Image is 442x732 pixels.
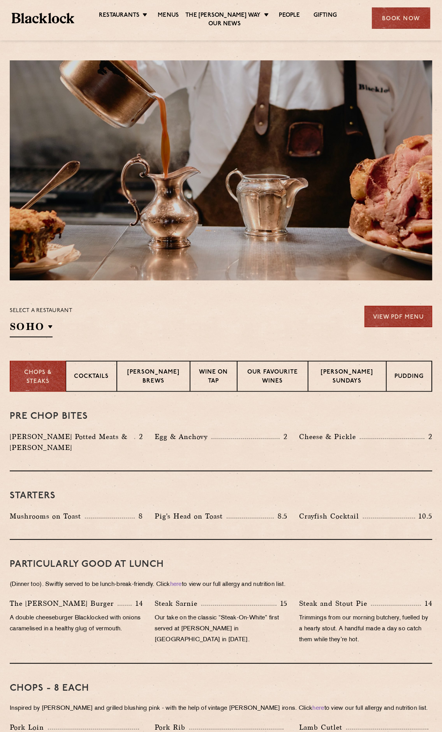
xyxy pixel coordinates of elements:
[316,368,378,386] p: [PERSON_NAME] Sundays
[10,411,432,422] h3: Pre Chop Bites
[299,598,371,609] p: Steak and Stout Pie
[394,372,424,382] p: Pudding
[299,613,432,646] p: Trimmings from our morning butchery, fuelled by a hearty stout. A handful made a day so catch the...
[10,703,432,714] p: Inspired by [PERSON_NAME] and grilled blushing pink - with the help of vintage [PERSON_NAME] iron...
[10,559,432,570] h3: PARTICULARLY GOOD AT LUNCH
[274,511,288,521] p: 8.5
[135,511,143,521] p: 8
[170,582,182,587] a: here
[12,13,74,23] img: BL_Textured_Logo-footer-cropped.svg
[313,12,337,20] a: Gifting
[155,511,227,522] p: Pig's Head on Toast
[155,613,288,646] p: Our take on the classic “Steak-On-White” first served at [PERSON_NAME] in [GEOGRAPHIC_DATA] in [D...
[280,432,287,442] p: 2
[10,306,72,316] p: Select a restaurant
[421,598,432,609] p: 14
[276,598,288,609] p: 15
[158,12,179,20] a: Menus
[155,598,201,609] p: Steak Sarnie
[155,431,211,442] p: Egg & Anchovy
[125,368,182,386] p: [PERSON_NAME] Brews
[132,598,143,609] p: 14
[10,613,143,635] p: A double cheeseburger Blacklocked with onions caramelised in a healthy glug of vermouth.
[10,683,432,693] h3: Chops - 8 each
[245,368,300,386] p: Our favourite wines
[279,12,300,20] a: People
[18,369,58,386] p: Chops & Steaks
[299,511,363,522] p: Crayfish Cocktail
[185,12,261,20] a: The [PERSON_NAME] Way
[208,20,241,29] a: Our News
[99,12,139,20] a: Restaurants
[198,368,229,386] p: Wine on Tap
[424,432,432,442] p: 2
[10,491,432,501] h3: Starters
[313,706,324,711] a: here
[415,511,432,521] p: 10.5
[10,320,53,337] h2: SOHO
[299,431,360,442] p: Cheese & Pickle
[10,579,432,590] p: (Dinner too). Swiftly served to be lunch-break-friendly. Click to view our full allergy and nutri...
[135,432,143,442] p: 2
[372,7,430,29] div: Book Now
[10,511,85,522] p: Mushrooms on Toast
[10,431,134,453] p: [PERSON_NAME] Potted Meats & [PERSON_NAME]
[74,372,109,382] p: Cocktails
[10,598,118,609] p: The [PERSON_NAME] Burger
[365,306,432,327] a: View PDF Menu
